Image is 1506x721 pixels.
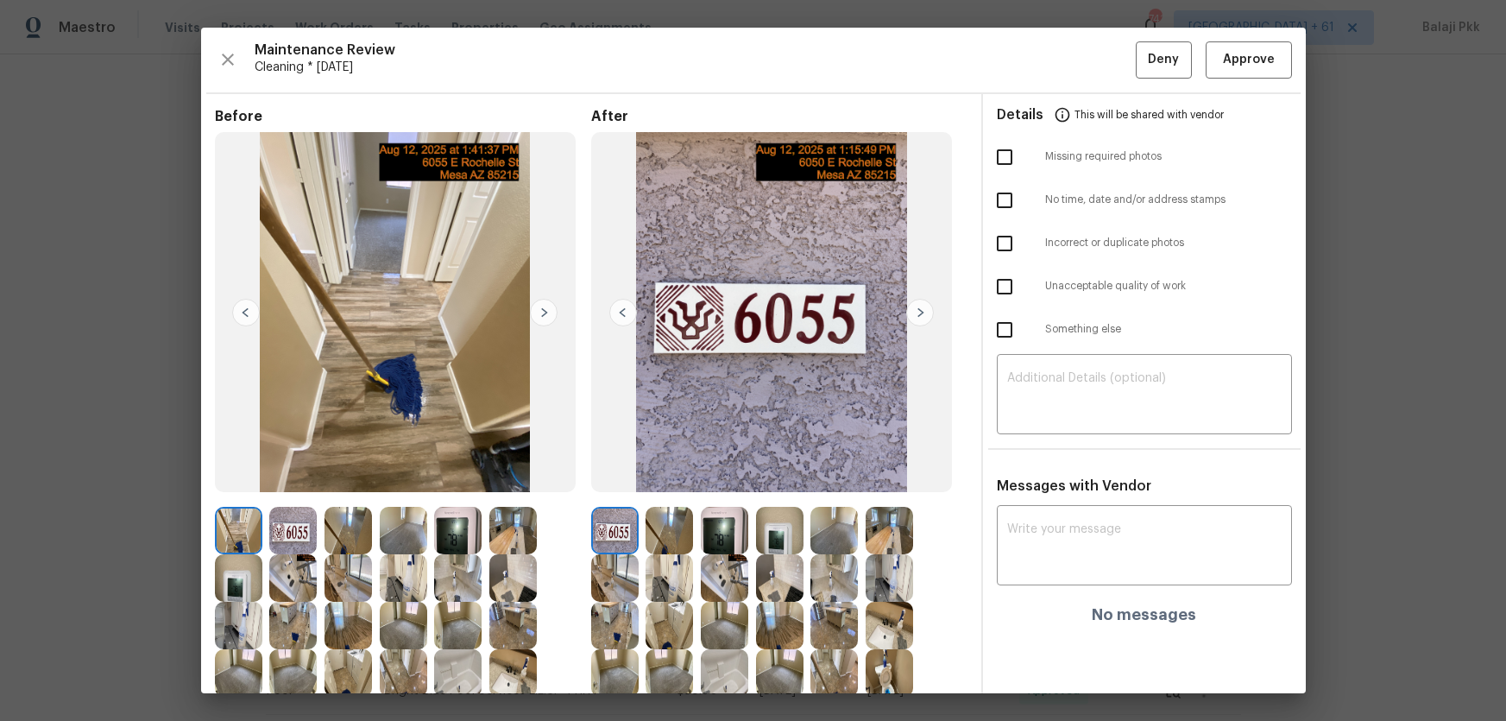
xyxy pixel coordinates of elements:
[1223,49,1275,71] span: Approve
[997,479,1151,493] span: Messages with Vendor
[1136,41,1192,79] button: Deny
[1092,606,1196,623] h4: No messages
[1045,193,1292,207] span: No time, date and/or address stamps
[232,299,260,326] img: left-chevron-button-url
[1045,149,1292,164] span: Missing required photos
[997,94,1043,136] span: Details
[983,136,1306,179] div: Missing required photos
[983,308,1306,351] div: Something else
[255,41,1136,59] span: Maintenance Review
[1206,41,1292,79] button: Approve
[906,299,934,326] img: right-chevron-button-url
[1045,322,1292,337] span: Something else
[609,299,637,326] img: left-chevron-button-url
[983,179,1306,222] div: No time, date and/or address stamps
[1045,236,1292,250] span: Incorrect or duplicate photos
[1148,49,1179,71] span: Deny
[215,108,591,125] span: Before
[1074,94,1224,136] span: This will be shared with vendor
[983,222,1306,265] div: Incorrect or duplicate photos
[1045,279,1292,294] span: Unacceptable quality of work
[255,59,1136,76] span: Cleaning * [DATE]
[530,299,558,326] img: right-chevron-button-url
[591,108,967,125] span: After
[983,265,1306,308] div: Unacceptable quality of work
